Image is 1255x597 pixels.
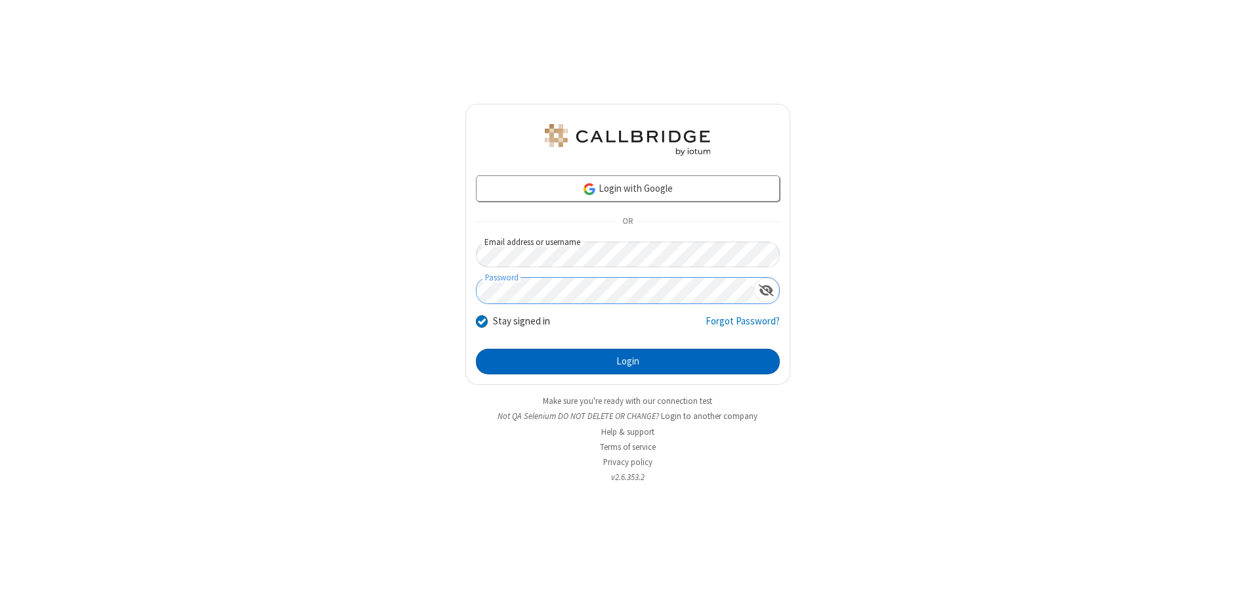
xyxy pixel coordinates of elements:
label: Stay signed in [493,314,550,329]
a: Login with Google [476,175,780,202]
div: Show password [754,278,779,302]
img: google-icon.png [582,182,597,196]
span: OR [617,213,638,231]
input: Password [477,278,754,303]
li: Not QA Selenium DO NOT DELETE OR CHANGE? [465,410,790,422]
a: Terms of service [600,441,656,453]
button: Login to another company [661,410,757,422]
input: Email address or username [476,242,780,267]
a: Privacy policy [603,456,652,468]
li: v2.6.353.2 [465,471,790,483]
a: Help & support [601,426,654,437]
a: Forgot Password? [706,314,780,339]
img: QA Selenium DO NOT DELETE OR CHANGE [542,124,713,156]
button: Login [476,349,780,375]
a: Make sure you're ready with our connection test [543,395,712,407]
iframe: Chat [1222,563,1245,588]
